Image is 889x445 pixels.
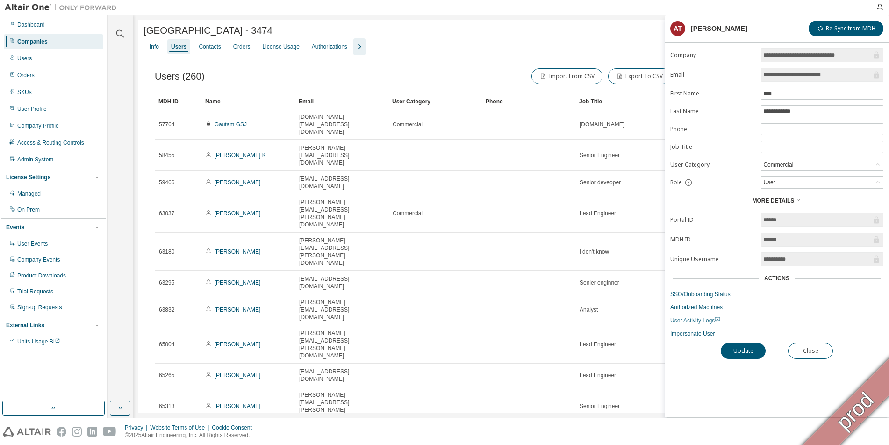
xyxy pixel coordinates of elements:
[691,25,747,32] div: [PERSON_NAME]
[670,51,755,59] label: Company
[670,125,755,133] label: Phone
[17,38,48,45] div: Companies
[215,210,261,217] a: [PERSON_NAME]
[87,427,97,437] img: linkedin.svg
[125,431,258,439] p: © 2025 Altair Engineering, Inc. All Rights Reserved.
[17,55,32,62] div: Users
[215,121,247,128] a: Gautam GSJ
[215,341,261,348] a: [PERSON_NAME]
[17,272,66,279] div: Product Downloads
[159,121,174,128] span: 57764
[299,299,384,321] span: [PERSON_NAME][EMAIL_ADDRESS][DOMAIN_NAME]
[159,248,174,255] span: 63180
[670,179,682,186] span: Role
[393,121,423,128] span: Commercial
[17,240,48,248] div: User Events
[670,216,755,224] label: Portal ID
[17,88,32,96] div: SKUs
[486,94,572,109] div: Phone
[393,210,423,217] span: Commercial
[72,427,82,437] img: instagram.svg
[159,279,174,286] span: 63295
[158,94,198,109] div: MDH ID
[159,306,174,314] span: 63832
[762,160,795,170] div: Commercial
[3,427,51,437] img: altair_logo.svg
[17,21,45,29] div: Dashboard
[6,321,44,329] div: External Links
[580,179,621,186] span: Senior deveoper
[215,279,261,286] a: [PERSON_NAME]
[670,255,755,263] label: Unique Username
[670,71,755,79] label: Email
[205,94,291,109] div: Name
[299,391,384,421] span: [PERSON_NAME][EMAIL_ADDRESS][PERSON_NAME][DOMAIN_NAME]
[6,174,50,181] div: License Settings
[580,248,609,255] span: i don't know
[761,177,883,188] div: User
[579,94,665,109] div: Job Title
[580,372,616,379] span: Lead Engineer
[299,94,385,109] div: Email
[199,43,221,51] div: Contacts
[580,306,598,314] span: Analyst
[143,25,272,36] span: [GEOGRAPHIC_DATA] - 3474
[670,21,685,36] div: AT
[299,198,384,228] span: [PERSON_NAME][EMAIL_ADDRESS][PERSON_NAME][DOMAIN_NAME]
[580,279,619,286] span: Senier enginner
[788,343,833,359] button: Close
[17,105,47,113] div: User Profile
[215,179,261,186] a: [PERSON_NAME]
[17,338,60,345] span: Units Usage BI
[5,3,122,12] img: Altair One
[159,372,174,379] span: 65265
[670,236,755,243] label: MDH ID
[159,179,174,186] span: 59466
[299,368,384,383] span: [EMAIL_ADDRESS][DOMAIN_NAME]
[299,329,384,359] span: [PERSON_NAME][EMAIL_ADDRESS][PERSON_NAME][DOMAIN_NAME]
[580,402,620,410] span: Senior Engineer
[17,139,84,146] div: Access & Routing Controls
[580,341,616,348] span: Lead Engineer
[6,224,24,231] div: Events
[392,94,478,109] div: User Category
[215,403,261,409] a: [PERSON_NAME]
[159,210,174,217] span: 63037
[531,68,602,84] button: Import From CSV
[125,424,150,431] div: Privacy
[159,341,174,348] span: 65004
[670,161,755,168] label: User Category
[670,143,755,151] label: Job Title
[17,288,53,295] div: Trial Requests
[17,206,40,213] div: On Prem
[721,343,766,359] button: Update
[580,121,624,128] span: [DOMAIN_NAME]
[670,317,720,324] span: User Activity Logs
[299,275,384,290] span: [EMAIL_ADDRESS][DOMAIN_NAME]
[299,237,384,267] span: [PERSON_NAME][EMAIL_ADDRESS][PERSON_NAME][DOMAIN_NAME]
[764,275,789,282] div: Actions
[171,43,186,51] div: Users
[17,190,41,197] div: Managed
[17,256,60,263] div: Company Events
[299,144,384,167] span: [PERSON_NAME][EMAIL_ADDRESS][DOMAIN_NAME]
[17,122,59,130] div: Company Profile
[159,402,174,410] span: 65313
[762,177,776,188] div: User
[312,43,347,51] div: Authorizations
[809,21,883,36] button: Re-Sync from MDH
[17,304,62,311] div: Sign-up Requests
[150,424,212,431] div: Website Terms of Use
[580,152,620,159] span: Senior Engineer
[159,152,174,159] span: 58455
[57,427,66,437] img: facebook.svg
[212,424,257,431] div: Cookie Consent
[580,210,616,217] span: Lead Engineer
[103,427,116,437] img: youtube.svg
[670,330,883,337] a: Impersonate User
[155,71,205,82] span: Users (260)
[233,43,251,51] div: Orders
[752,197,794,204] span: More Details
[299,175,384,190] span: [EMAIL_ADDRESS][DOMAIN_NAME]
[262,43,299,51] div: License Usage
